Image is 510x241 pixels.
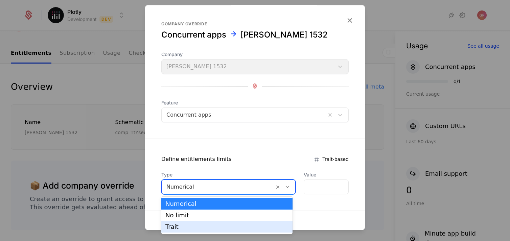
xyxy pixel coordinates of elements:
[161,51,349,58] span: Company
[322,156,349,163] span: Trait-based
[161,29,226,40] div: Concurrent apps
[161,155,231,163] div: Define entitlements limits
[304,171,349,178] label: Value
[161,99,349,106] span: Feature
[161,21,349,27] div: Company override
[240,29,328,40] div: Greg 1532
[161,171,296,178] span: Type
[165,201,288,207] div: Numerical
[165,212,288,218] div: No limit
[165,224,288,230] div: Trait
